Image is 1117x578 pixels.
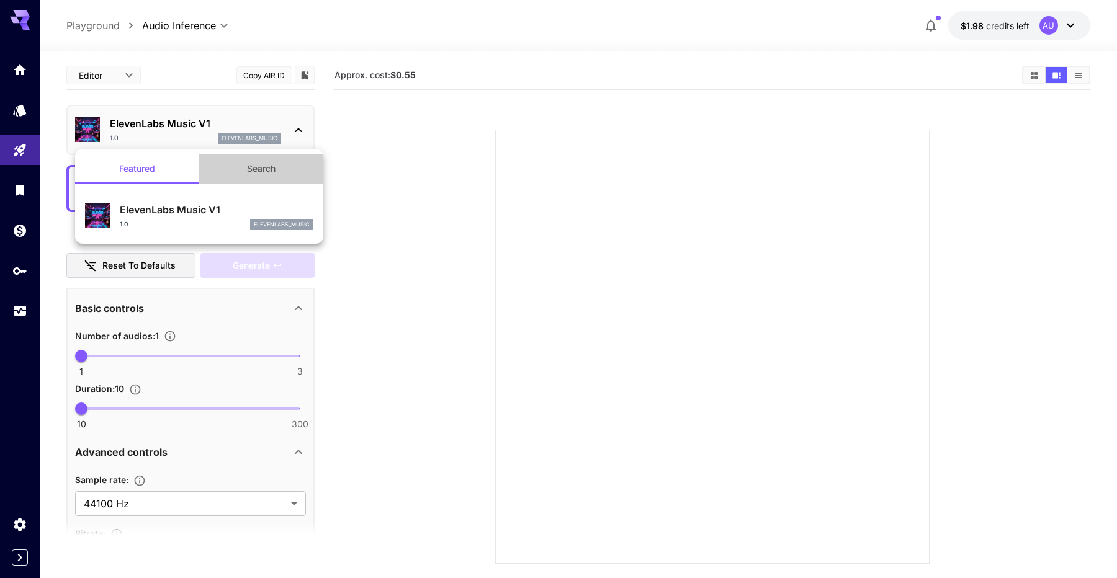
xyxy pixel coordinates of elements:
[199,154,323,184] button: Search
[254,220,310,229] p: elevenlabs_music
[120,202,313,217] p: ElevenLabs Music V1
[120,220,128,229] p: 1.0
[85,197,313,235] div: ElevenLabs Music V11.0elevenlabs_music
[75,154,199,184] button: Featured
